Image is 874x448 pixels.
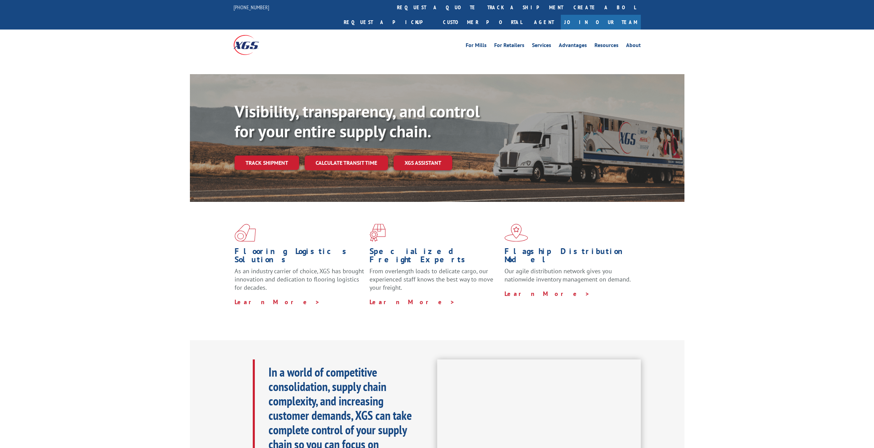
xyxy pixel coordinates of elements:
[504,247,634,267] h1: Flagship Distribution Model
[235,247,364,267] h1: Flooring Logistics Solutions
[494,43,524,50] a: For Retailers
[504,267,631,283] span: Our agile distribution network gives you nationwide inventory management on demand.
[305,156,388,170] a: Calculate transit time
[466,43,487,50] a: For Mills
[370,247,499,267] h1: Specialized Freight Experts
[370,267,499,298] p: From overlength loads to delicate cargo, our experienced staff knows the best way to move your fr...
[561,15,641,30] a: Join Our Team
[235,267,364,291] span: As an industry carrier of choice, XGS has brought innovation and dedication to flooring logistics...
[339,15,438,30] a: Request a pickup
[394,156,452,170] a: XGS ASSISTANT
[370,298,455,306] a: Learn More >
[235,298,320,306] a: Learn More >
[234,4,269,11] a: [PHONE_NUMBER]
[438,15,527,30] a: Customer Portal
[235,156,299,170] a: Track shipment
[594,43,618,50] a: Resources
[235,224,256,242] img: xgs-icon-total-supply-chain-intelligence-red
[532,43,551,50] a: Services
[559,43,587,50] a: Advantages
[504,224,528,242] img: xgs-icon-flagship-distribution-model-red
[504,290,590,298] a: Learn More >
[235,101,480,142] b: Visibility, transparency, and control for your entire supply chain.
[626,43,641,50] a: About
[370,224,386,242] img: xgs-icon-focused-on-flooring-red
[527,15,561,30] a: Agent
